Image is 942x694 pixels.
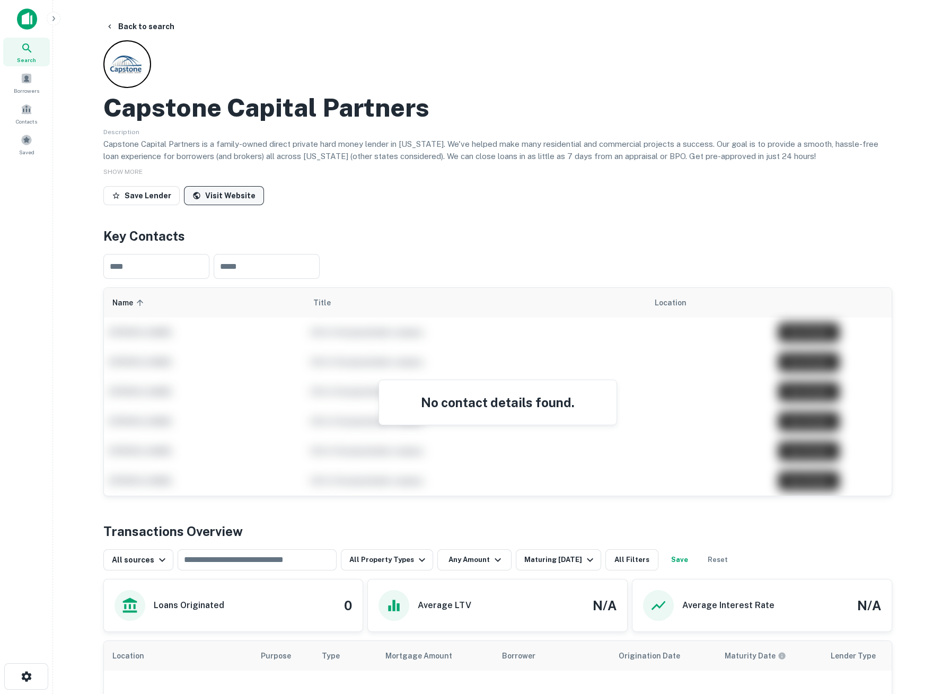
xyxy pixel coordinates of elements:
[3,38,50,66] a: Search
[341,549,433,570] button: All Property Types
[103,168,143,175] span: SHOW MORE
[716,641,822,671] th: Maturity dates displayed may be estimated. Please contact the lender for the most accurate maturi...
[16,117,37,126] span: Contacts
[725,650,776,662] h6: Maturity Date
[17,56,36,64] span: Search
[17,8,37,30] img: capitalize-icon.png
[104,288,892,496] div: scrollable content
[261,649,305,662] span: Purpose
[822,641,918,671] th: Lender Type
[619,649,694,662] span: Origination Date
[494,641,610,671] th: Borrower
[392,393,604,412] h4: No contact details found.
[418,599,471,612] h6: Average LTV
[112,554,169,566] div: All sources
[857,596,881,615] h4: N/A
[103,522,243,541] h4: Transactions Overview
[184,186,264,205] a: Visit Website
[252,641,313,671] th: Purpose
[103,226,892,245] h4: Key Contacts
[3,68,50,97] a: Borrowers
[103,92,429,123] h2: Capstone Capital Partners
[524,554,596,566] div: Maturing [DATE]
[103,138,892,163] p: Capstone Capital Partners is a family-owned direct private hard money lender in [US_STATE]. We've...
[437,549,512,570] button: Any Amount
[377,641,494,671] th: Mortgage Amount
[605,549,658,570] button: All Filters
[701,549,735,570] button: Reset
[385,649,466,662] span: Mortgage Amount
[831,649,876,662] span: Lender Type
[663,549,697,570] button: Save your search to get updates of matches that match your search criteria.
[322,649,354,662] span: Type
[516,549,601,570] button: Maturing [DATE]
[610,641,716,671] th: Origination Date
[889,575,942,626] iframe: Chat Widget
[313,641,377,671] th: Type
[103,186,180,205] button: Save Lender
[3,130,50,159] a: Saved
[725,650,800,662] span: Maturity dates displayed may be estimated. Please contact the lender for the most accurate maturi...
[502,649,535,662] span: Borrower
[19,148,34,156] span: Saved
[682,599,774,612] h6: Average Interest Rate
[104,641,252,671] th: Location
[103,128,139,136] span: Description
[101,17,179,36] button: Back to search
[3,99,50,128] a: Contacts
[593,596,617,615] h4: N/A
[344,596,352,615] h4: 0
[103,549,173,570] button: All sources
[725,650,786,662] div: Maturity dates displayed may be estimated. Please contact the lender for the most accurate maturi...
[112,649,158,662] span: Location
[154,599,224,612] h6: Loans Originated
[14,86,39,95] span: Borrowers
